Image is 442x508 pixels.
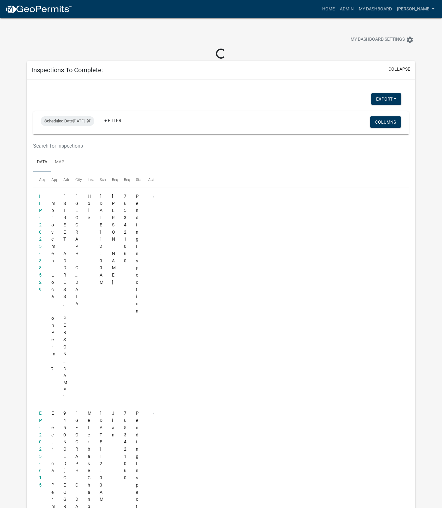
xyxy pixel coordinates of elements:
datatable-header-cell: Requestor Phone [118,172,130,187]
span: 7653421060 [124,194,126,263]
button: Export [371,93,401,105]
span: 10/06/2025, 12:00 AM [100,411,103,502]
span: 10/06/2025, 12:00 AM [100,194,103,285]
button: Action [148,193,174,208]
a: Home [320,3,337,15]
a: Map [51,152,68,172]
input: Search for inspections [33,139,345,152]
a: ILP-2025-38529 [39,194,42,292]
span: Status [136,178,147,182]
span: Application Type [51,178,80,182]
datatable-header-cell: Actions [142,172,154,187]
span: Scheduled Date [44,119,73,123]
i: settings [406,36,414,44]
span: Jian [112,411,114,437]
span: Requestor Name [112,178,140,182]
datatable-header-cell: Requestor Name [106,172,118,187]
span: Hole [88,194,91,220]
a: Admin [337,3,356,15]
span: City [75,178,82,182]
span: 7653421060 [124,411,126,480]
a: + Filter [99,115,126,126]
a: EP-2025-615 [39,411,42,488]
span: Actions [148,178,161,182]
a: My Dashboard [356,3,394,15]
datatable-header-cell: City [69,172,81,187]
span: Pending Inspection [136,194,139,313]
button: Action [148,410,174,425]
datatable-header-cell: Scheduled Time [94,172,106,187]
span: Scheduled Time [100,178,127,182]
datatable-header-cell: Inspection Type [82,172,94,187]
span: Application [39,178,59,182]
h5: Inspections To Complete: [32,66,103,74]
span: Improvement Location Permit [51,194,55,371]
a: [PERSON_NAME] [394,3,437,15]
button: My Dashboard Settingssettings [346,33,419,46]
button: Columns [370,116,401,128]
datatable-header-cell: Application Type [45,172,57,187]
span: 8225 MCWHORTER RD [63,194,67,400]
span: Inspection Type [88,178,114,182]
datatable-header-cell: Application [33,172,45,187]
span: MARTINSVILLE [75,194,79,313]
a: Data [33,152,51,172]
datatable-header-cell: Address [57,172,69,187]
span: Address [63,178,77,182]
button: collapse [388,66,410,73]
div: [DATE] [41,116,94,126]
span: Requestor Phone [124,178,153,182]
span: My Dashboard Settings [351,36,405,44]
datatable-header-cell: Status [130,172,142,187]
span: DONALD HAAG [112,194,116,285]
